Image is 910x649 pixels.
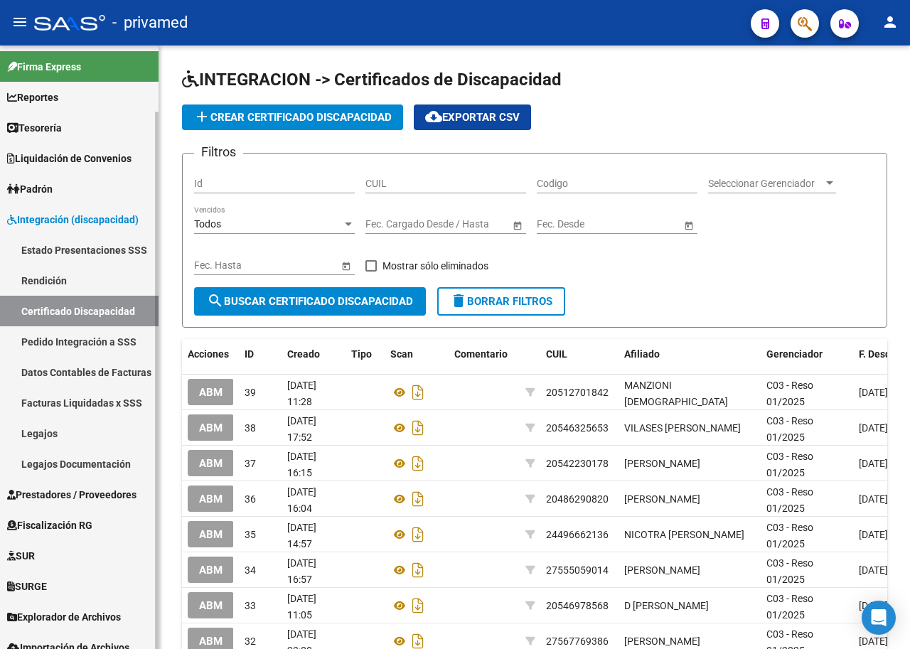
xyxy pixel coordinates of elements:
[207,295,413,308] span: Buscar Certificado Discapacidad
[7,212,139,227] span: Integración (discapacidad)
[425,111,520,124] span: Exportar CSV
[193,111,392,124] span: Crear Certificado Discapacidad
[338,258,353,273] button: Open calendar
[593,218,663,230] input: End date
[287,522,316,549] span: [DATE] 14:57
[188,414,234,441] button: ABM
[390,348,413,360] span: Scan
[409,452,427,475] i: Descargar documento
[624,493,700,505] span: [PERSON_NAME]
[365,218,409,230] input: Start date
[766,380,813,407] span: C03 - Reso 01/2025
[245,564,256,576] span: 34
[409,559,427,581] i: Descargar documento
[766,522,813,549] span: C03 - Reso 01/2025
[624,348,660,360] span: Afiliado
[245,348,254,360] span: ID
[282,339,346,370] datatable-header-cell: Creado
[859,635,888,647] span: [DATE]
[7,120,62,136] span: Tesorería
[624,380,728,407] span: MANZIONI [DEMOGRAPHIC_DATA]
[450,292,467,309] mat-icon: delete
[188,521,234,547] button: ABM
[766,486,813,514] span: C03 - Reso 01/2025
[409,523,427,546] i: Descargar documento
[7,487,136,503] span: Prestadores / Proveedores
[287,451,316,478] span: [DATE] 16:15
[537,218,581,230] input: Start date
[7,90,58,105] span: Reportes
[245,493,256,505] span: 36
[859,493,888,505] span: [DATE]
[199,422,223,434] span: ABM
[546,420,609,436] div: 20546325653
[454,348,508,360] span: Comentario
[859,348,896,360] span: F. Desde
[188,592,234,618] button: ABM
[7,59,81,75] span: Firma Express
[188,450,234,476] button: ABM
[245,635,256,647] span: 32
[882,14,899,31] mat-icon: person
[859,458,888,469] span: [DATE]
[287,348,320,360] span: Creado
[7,181,53,197] span: Padrón
[766,415,813,443] span: C03 - Reso 01/2025
[287,380,316,407] span: [DATE] 11:28
[382,257,488,274] span: Mostrar sólo eliminados
[681,218,696,232] button: Open calendar
[194,142,243,162] h3: Filtros
[449,339,520,370] datatable-header-cell: Comentario
[859,600,888,611] span: [DATE]
[624,635,700,647] span: [PERSON_NAME]
[245,387,256,398] span: 39
[546,562,609,579] div: 27555059014
[766,451,813,478] span: C03 - Reso 01/2025
[199,457,223,470] span: ABM
[351,348,372,360] span: Tipo
[624,422,741,434] span: VILASES [PERSON_NAME]
[182,339,239,370] datatable-header-cell: Acciones
[188,486,234,512] button: ABM
[624,529,744,540] span: NICOTRA [PERSON_NAME]
[199,635,223,648] span: ABM
[859,529,888,540] span: [DATE]
[437,287,565,316] button: Borrar Filtros
[287,415,316,443] span: [DATE] 17:52
[761,339,853,370] datatable-header-cell: Gerenciador
[7,609,121,625] span: Explorador de Archivos
[862,601,896,635] div: Open Intercom Messenger
[546,385,609,401] div: 20512701842
[766,557,813,585] span: C03 - Reso 01/2025
[199,493,223,505] span: ABM
[346,339,385,370] datatable-header-cell: Tipo
[859,387,888,398] span: [DATE]
[194,287,426,316] button: Buscar Certificado Discapacidad
[11,14,28,31] mat-icon: menu
[859,564,888,576] span: [DATE]
[624,458,700,469] span: [PERSON_NAME]
[385,339,449,370] datatable-header-cell: Scan
[766,593,813,621] span: C03 - Reso 01/2025
[188,557,234,583] button: ABM
[250,259,320,272] input: End date
[546,348,567,360] span: CUIL
[194,259,238,272] input: Start date
[409,488,427,510] i: Descargar documento
[7,517,92,533] span: Fiscalización RG
[199,386,223,399] span: ABM
[624,600,709,611] span: D [PERSON_NAME]
[287,486,316,514] span: [DATE] 16:04
[546,491,609,508] div: 20486290820
[7,151,132,166] span: Liquidación de Convenios
[193,108,210,125] mat-icon: add
[540,339,619,370] datatable-header-cell: CUIL
[188,348,229,360] span: Acciones
[245,529,256,540] span: 35
[619,339,761,370] datatable-header-cell: Afiliado
[239,339,282,370] datatable-header-cell: ID
[245,600,256,611] span: 33
[199,528,223,541] span: ABM
[510,218,525,232] button: Open calendar
[245,422,256,434] span: 38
